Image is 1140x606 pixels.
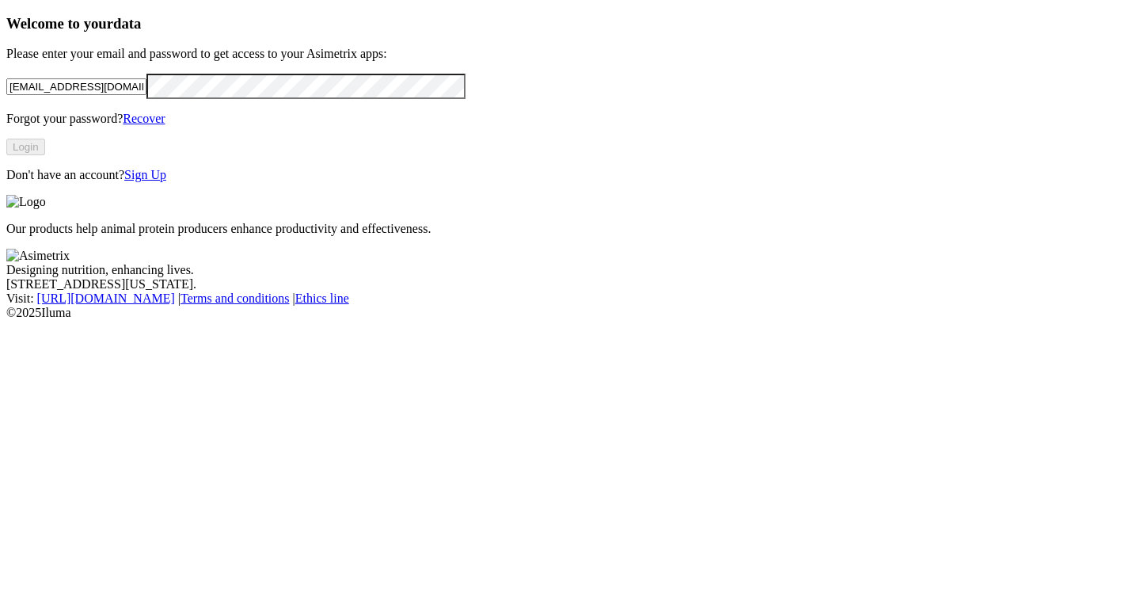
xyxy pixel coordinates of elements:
a: [URL][DOMAIN_NAME] [37,292,175,305]
div: © 2025 Iluma [6,306,1134,320]
div: Visit : | | [6,292,1134,306]
p: Our products help animal protein producers enhance productivity and effectiveness. [6,222,1134,236]
h3: Welcome to your [6,15,1134,32]
img: Logo [6,195,46,209]
p: Don't have an account? [6,168,1134,182]
p: Please enter your email and password to get access to your Asimetrix apps: [6,47,1134,61]
input: Your email [6,78,146,95]
a: Sign Up [124,168,166,181]
span: data [113,15,141,32]
p: Forgot your password? [6,112,1134,126]
div: Designing nutrition, enhancing lives. [6,263,1134,277]
img: Asimetrix [6,249,70,263]
button: Login [6,139,45,155]
div: [STREET_ADDRESS][US_STATE]. [6,277,1134,292]
a: Recover [123,112,165,125]
a: Ethics line [295,292,349,305]
a: Terms and conditions [180,292,290,305]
